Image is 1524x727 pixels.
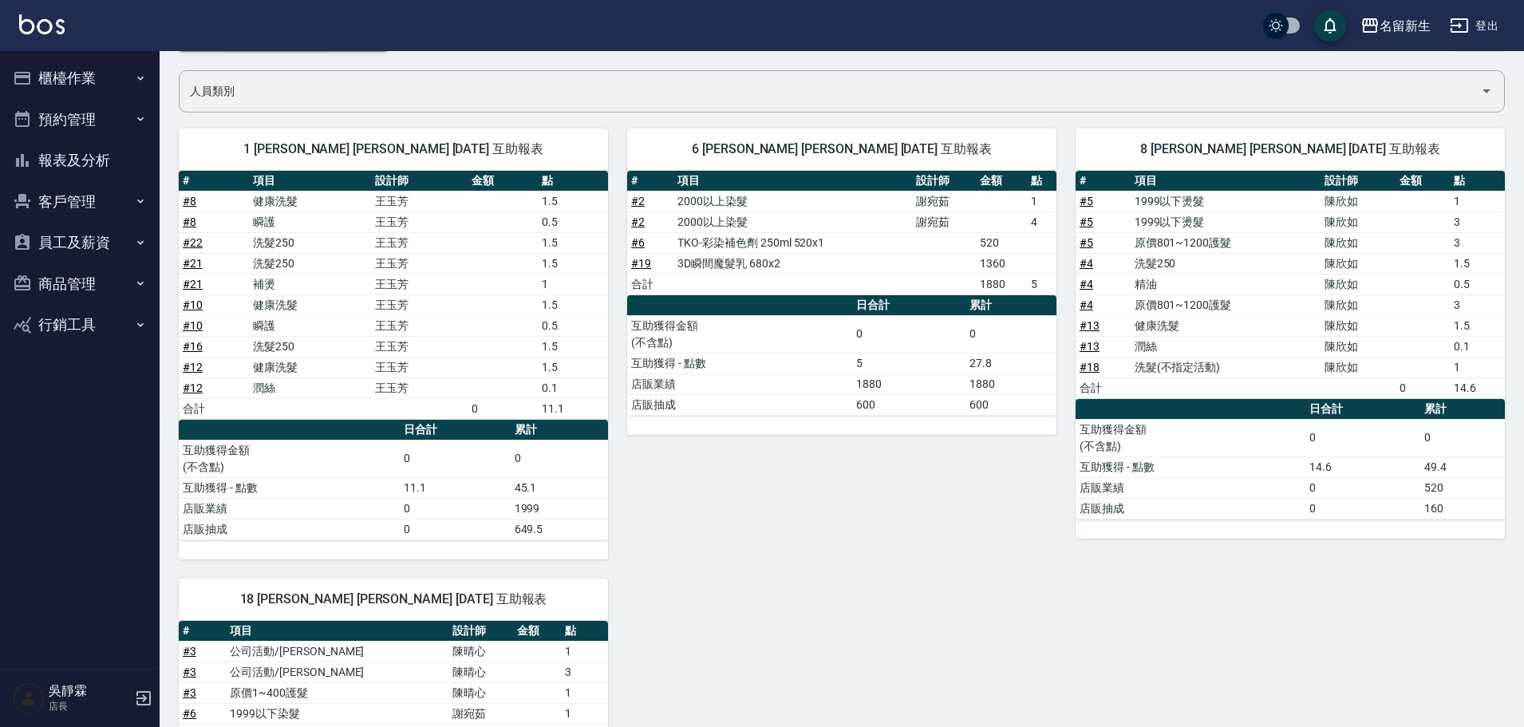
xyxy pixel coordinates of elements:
[1420,498,1505,519] td: 160
[179,398,249,419] td: 合計
[1080,257,1093,270] a: #4
[1131,357,1321,377] td: 洗髮(不指定活動)
[1131,171,1321,192] th: 項目
[1131,274,1321,294] td: 精油
[511,498,608,519] td: 1999
[468,171,538,192] th: 金額
[183,215,196,228] a: #8
[179,621,226,642] th: #
[538,377,608,398] td: 0.1
[976,171,1027,192] th: 金額
[249,357,371,377] td: 健康洗髮
[49,683,130,699] h5: 吳靜霖
[852,373,965,394] td: 1880
[179,477,400,498] td: 互助獲得 - 點數
[1076,377,1131,398] td: 合計
[1450,315,1505,336] td: 1.5
[511,440,608,477] td: 0
[49,699,130,713] p: 店長
[1321,232,1396,253] td: 陳欣如
[538,191,608,211] td: 1.5
[1076,419,1305,456] td: 互助獲得金額 (不含點)
[1305,456,1420,477] td: 14.6
[1027,274,1056,294] td: 5
[448,703,513,724] td: 謝宛茹
[249,294,371,315] td: 健康洗髮
[1396,377,1451,398] td: 0
[1076,498,1305,519] td: 店販抽成
[1076,399,1505,520] table: a dense table
[511,519,608,539] td: 649.5
[1131,336,1321,357] td: 潤絲
[6,99,153,140] button: 預約管理
[1420,399,1505,420] th: 累計
[1131,253,1321,274] td: 洗髮250
[1131,315,1321,336] td: 健康洗髮
[6,181,153,223] button: 客戶管理
[852,394,965,415] td: 600
[1420,477,1505,498] td: 520
[183,666,196,678] a: #3
[226,703,448,724] td: 1999以下染髮
[371,315,468,336] td: 王玉芳
[538,398,608,419] td: 11.1
[1076,477,1305,498] td: 店販業績
[965,373,1056,394] td: 1880
[1027,171,1056,192] th: 點
[1305,498,1420,519] td: 0
[561,621,608,642] th: 點
[513,621,560,642] th: 金額
[400,477,511,498] td: 11.1
[1450,274,1505,294] td: 0.5
[673,171,912,192] th: 項目
[371,191,468,211] td: 王玉芳
[1076,171,1505,399] table: a dense table
[1080,236,1093,249] a: #5
[1450,377,1505,398] td: 14.6
[249,336,371,357] td: 洗髮250
[371,377,468,398] td: 王玉芳
[965,394,1056,415] td: 600
[179,171,608,420] table: a dense table
[6,57,153,99] button: 櫃檯作業
[1305,477,1420,498] td: 0
[976,232,1027,253] td: 520
[1450,253,1505,274] td: 1.5
[183,686,196,699] a: #3
[1131,232,1321,253] td: 原價801~1200護髮
[538,171,608,192] th: 點
[198,141,589,157] span: 1 [PERSON_NAME] [PERSON_NAME] [DATE] 互助報表
[538,211,608,232] td: 0.5
[976,274,1027,294] td: 1880
[183,645,196,658] a: #3
[249,171,371,192] th: 項目
[226,641,448,662] td: 公司活動/[PERSON_NAME]
[179,440,400,477] td: 互助獲得金額 (不含點)
[1095,141,1486,157] span: 8 [PERSON_NAME] [PERSON_NAME] [DATE] 互助報表
[561,682,608,703] td: 1
[400,440,511,477] td: 0
[1450,336,1505,357] td: 0.1
[561,703,608,724] td: 1
[1080,215,1093,228] a: #5
[371,211,468,232] td: 王玉芳
[183,236,203,249] a: #22
[627,171,673,192] th: #
[226,662,448,682] td: 公司活動/[PERSON_NAME]
[1321,211,1396,232] td: 陳欣如
[179,171,249,192] th: #
[627,315,852,353] td: 互助獲得金額 (不含點)
[1027,211,1056,232] td: 4
[631,236,645,249] a: #6
[1450,211,1505,232] td: 3
[627,274,673,294] td: 合計
[226,682,448,703] td: 原價1~400護髮
[448,641,513,662] td: 陳晴心
[249,274,371,294] td: 補燙
[1321,171,1396,192] th: 設計師
[511,420,608,441] th: 累計
[1131,294,1321,315] td: 原價801~1200護髮
[538,315,608,336] td: 0.5
[1080,319,1100,332] a: #13
[1027,191,1056,211] td: 1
